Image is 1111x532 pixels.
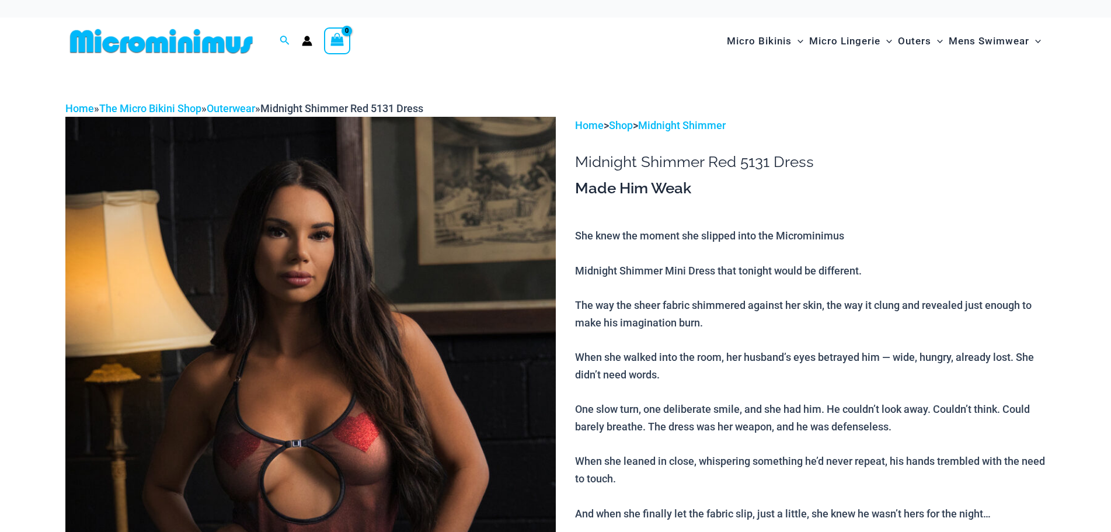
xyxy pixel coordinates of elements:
a: Midnight Shimmer [638,119,726,131]
a: Home [65,102,94,114]
a: View Shopping Cart, empty [324,27,351,54]
a: Micro BikinisMenu ToggleMenu Toggle [724,23,806,59]
span: Menu Toggle [880,26,892,56]
span: Mens Swimwear [949,26,1029,56]
a: OutersMenu ToggleMenu Toggle [895,23,946,59]
a: Outerwear [207,102,255,114]
span: » » » [65,102,423,114]
a: Search icon link [280,34,290,48]
img: MM SHOP LOGO FLAT [65,28,257,54]
p: > > [575,117,1046,134]
h1: Midnight Shimmer Red 5131 Dress [575,153,1046,171]
span: Micro Lingerie [809,26,880,56]
a: The Micro Bikini Shop [99,102,201,114]
nav: Site Navigation [722,22,1046,61]
a: Mens SwimwearMenu ToggleMenu Toggle [946,23,1044,59]
a: Micro LingerieMenu ToggleMenu Toggle [806,23,895,59]
span: Micro Bikinis [727,26,792,56]
span: Menu Toggle [931,26,943,56]
span: Midnight Shimmer Red 5131 Dress [260,102,423,114]
h3: Made Him Weak [575,179,1046,199]
span: Menu Toggle [792,26,803,56]
a: Account icon link [302,36,312,46]
span: Outers [898,26,931,56]
a: Home [575,119,604,131]
span: Menu Toggle [1029,26,1041,56]
a: Shop [609,119,633,131]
